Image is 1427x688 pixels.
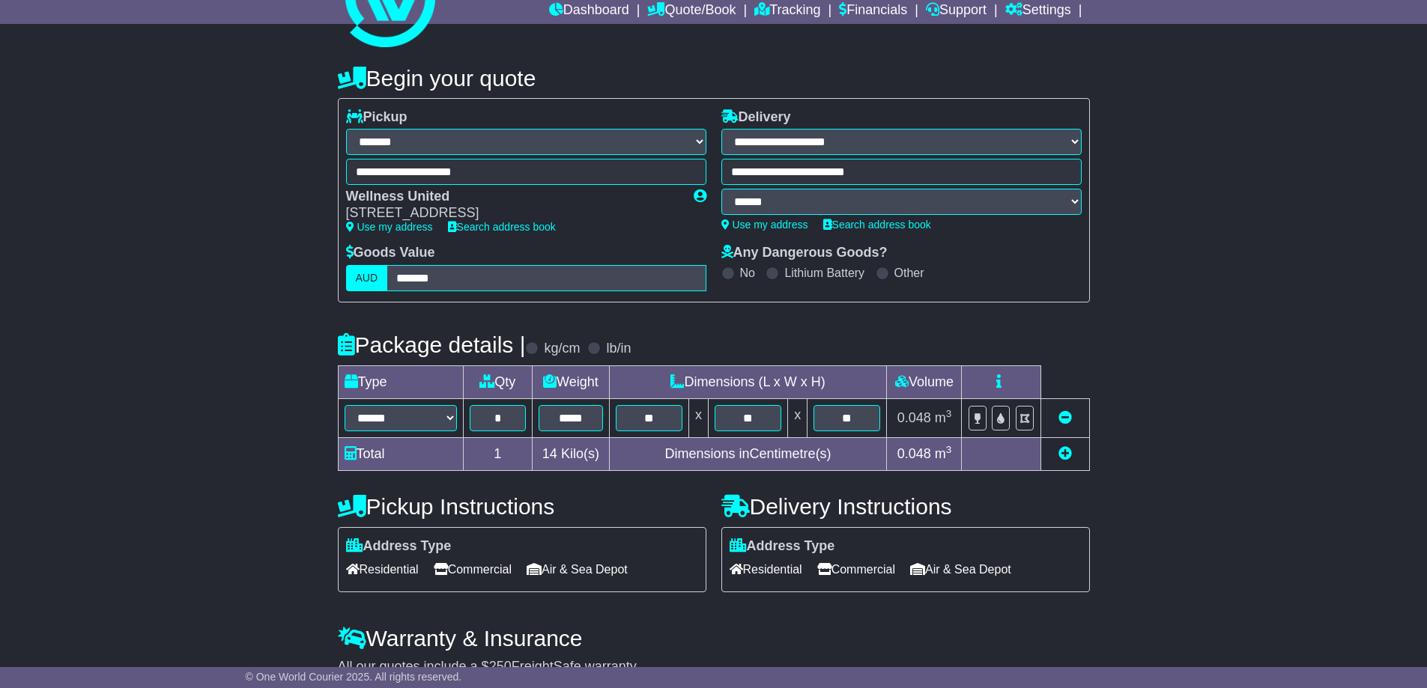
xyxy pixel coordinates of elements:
[463,437,533,470] td: 1
[897,446,931,461] span: 0.048
[609,437,887,470] td: Dimensions in Centimetre(s)
[346,245,435,261] label: Goods Value
[527,558,628,581] span: Air & Sea Depot
[346,265,388,291] label: AUD
[721,109,791,126] label: Delivery
[721,494,1090,519] h4: Delivery Instructions
[730,558,802,581] span: Residential
[784,266,864,280] label: Lithium Battery
[346,538,452,555] label: Address Type
[609,365,887,398] td: Dimensions (L x W x H)
[434,558,512,581] span: Commercial
[946,408,952,419] sup: 3
[894,266,924,280] label: Other
[897,410,931,425] span: 0.048
[935,446,952,461] span: m
[823,219,931,231] a: Search address book
[346,221,433,233] a: Use my address
[338,494,706,519] h4: Pickup Instructions
[788,398,808,437] td: x
[338,626,1090,651] h4: Warranty & Insurance
[338,66,1090,91] h4: Begin your quote
[1058,410,1072,425] a: Remove this item
[448,221,556,233] a: Search address book
[338,332,526,357] h4: Package details |
[542,446,557,461] span: 14
[246,671,462,683] span: © One World Courier 2025. All rights reserved.
[730,538,835,555] label: Address Type
[346,189,679,205] div: Wellness United
[346,109,408,126] label: Pickup
[817,558,895,581] span: Commercial
[946,444,952,455] sup: 3
[533,365,610,398] td: Weight
[1058,446,1072,461] a: Add new item
[338,437,463,470] td: Total
[887,365,962,398] td: Volume
[338,659,1090,675] div: All our quotes include a $ FreightSafe warranty.
[533,437,610,470] td: Kilo(s)
[338,365,463,398] td: Type
[606,341,631,357] label: lb/in
[935,410,952,425] span: m
[721,219,808,231] a: Use my address
[489,659,512,674] span: 250
[910,558,1011,581] span: Air & Sea Depot
[463,365,533,398] td: Qty
[346,205,679,222] div: [STREET_ADDRESS]
[346,558,419,581] span: Residential
[721,245,888,261] label: Any Dangerous Goods?
[688,398,708,437] td: x
[544,341,580,357] label: kg/cm
[740,266,755,280] label: No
